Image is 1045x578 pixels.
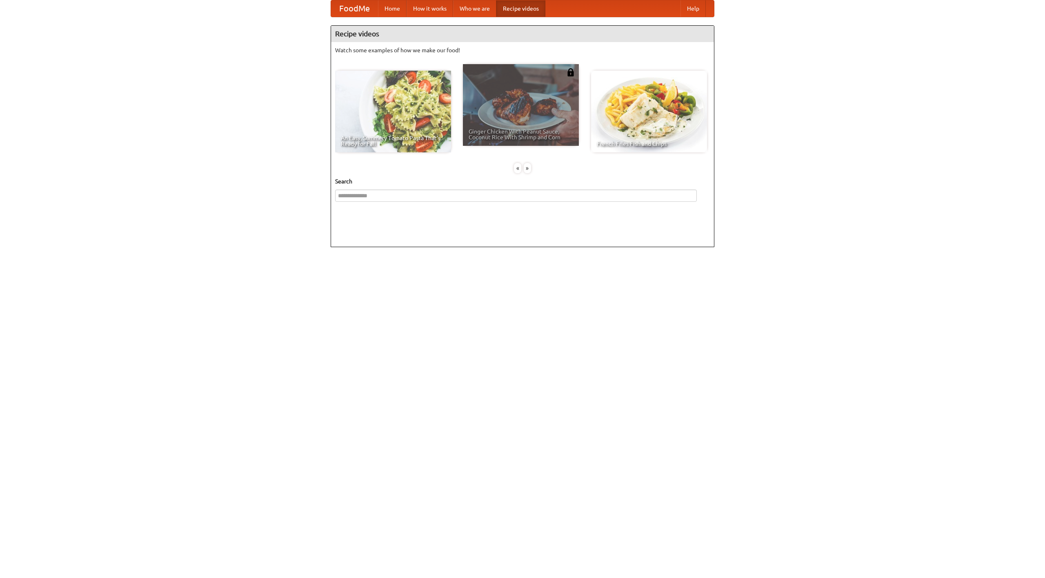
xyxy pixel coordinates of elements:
[378,0,407,17] a: Home
[335,177,710,185] h5: Search
[496,0,545,17] a: Recipe videos
[407,0,453,17] a: How it works
[335,46,710,54] p: Watch some examples of how we make our food!
[335,71,451,152] a: An Easy, Summery Tomato Pasta That's Ready for Fall
[524,163,531,173] div: »
[597,141,701,147] span: French Fries Fish and Chips
[680,0,706,17] a: Help
[567,68,575,76] img: 483408.png
[453,0,496,17] a: Who we are
[341,135,445,147] span: An Easy, Summery Tomato Pasta That's Ready for Fall
[591,71,707,152] a: French Fries Fish and Chips
[331,0,378,17] a: FoodMe
[331,26,714,42] h4: Recipe videos
[514,163,521,173] div: «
